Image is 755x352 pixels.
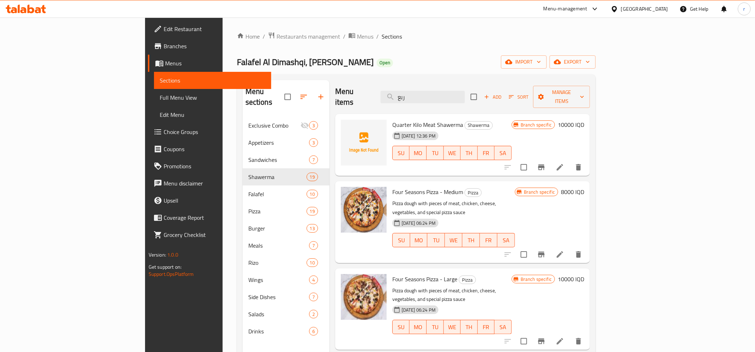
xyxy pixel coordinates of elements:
p: Pizza dough with pieces of meat, chicken, cheese, vegetables, and special pizza sauce [392,199,515,217]
div: items [309,293,318,301]
a: Support.OpsPlatform [149,269,194,279]
span: r [743,5,745,13]
div: Pizza [459,276,476,284]
div: Sandwiches7 [243,151,329,168]
span: 3 [309,122,318,129]
span: [DATE] 12:36 PM [399,133,438,139]
span: Add item [481,91,504,103]
span: SA [500,235,512,246]
span: WE [448,235,460,246]
button: TU [427,146,444,160]
span: 4 [309,277,318,283]
button: Branch-specific-item [533,246,550,263]
h2: Menu items [335,86,372,108]
span: TU [430,235,442,246]
p: Pizza dough with pieces of meat, chicken, cheese, vegetables, and special pizza sauce [392,286,512,304]
button: TU [427,320,444,334]
span: 13 [307,225,318,232]
img: Quarter Kilo Meat Shawerma [341,120,387,165]
span: 2 [309,311,318,318]
div: Exclusive Combo [248,121,300,130]
button: SU [392,320,410,334]
h6: 10000 IQD [558,120,584,130]
button: TU [427,233,445,247]
button: SU [392,146,410,160]
span: Quarter Kilo Meat Shawerma [392,119,463,130]
div: Drinks [248,327,309,336]
button: delete [570,159,587,176]
span: FR [481,148,492,158]
div: Side Dishes7 [243,288,329,306]
a: Edit menu item [556,163,564,172]
a: Sections [154,72,271,89]
button: Branch-specific-item [533,333,550,350]
span: TH [463,322,475,332]
span: 7 [309,157,318,163]
div: Side Dishes [248,293,309,301]
a: Promotions [148,158,271,175]
span: Select to update [516,247,531,262]
span: Sections [382,32,402,41]
span: Shawerma [248,173,307,181]
a: Menus [348,32,373,41]
span: Falafel [248,190,307,198]
div: Pizza19 [243,203,329,220]
button: MO [410,233,428,247]
button: SA [497,233,515,247]
div: Wings [248,276,309,284]
h6: 8000 IQD [561,187,584,197]
div: Burger [248,224,307,233]
span: TU [429,322,441,332]
span: Restaurants management [277,32,340,41]
button: MO [409,320,427,334]
button: WE [445,233,462,247]
span: Select all sections [280,89,295,104]
span: TH [463,148,475,158]
span: Choice Groups [164,128,265,136]
nav: breadcrumb [237,32,596,41]
button: WE [444,320,461,334]
span: Falafel Al Dimashqi, [PERSON_NAME] [237,54,374,70]
span: 10 [307,259,318,266]
a: Branches [148,38,271,55]
div: items [309,276,318,284]
a: Edit menu item [556,337,564,346]
span: WE [447,148,458,158]
span: Sandwiches [248,155,309,164]
span: [DATE] 06:24 PM [399,307,438,313]
a: Upsell [148,192,271,209]
a: Edit Restaurant [148,20,271,38]
div: Salads2 [243,306,329,323]
span: MO [413,235,425,246]
span: 3 [309,139,318,146]
a: Edit menu item [556,250,564,259]
span: Upsell [164,196,265,205]
span: Shawerma [465,121,492,129]
span: Salads [248,310,309,318]
button: TH [461,320,478,334]
div: Wings4 [243,271,329,288]
span: Edit Restaurant [164,25,265,33]
div: items [307,190,318,198]
img: Four Seasons Pizza - Medium [341,187,387,233]
span: Select to update [516,160,531,175]
li: / [343,32,346,41]
div: Drinks6 [243,323,329,340]
div: Menu-management [543,5,587,13]
button: WE [444,146,461,160]
span: Sort [509,93,528,101]
div: items [309,121,318,130]
h6: 10000 IQD [558,274,584,284]
button: TH [461,146,478,160]
span: Coverage Report [164,213,265,222]
span: Menu disclaimer [164,179,265,188]
a: Grocery Checklist [148,226,271,243]
div: Shawerma [465,121,493,130]
span: TH [465,235,477,246]
button: Add [481,91,504,103]
button: FR [478,320,495,334]
span: Open [377,60,393,66]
